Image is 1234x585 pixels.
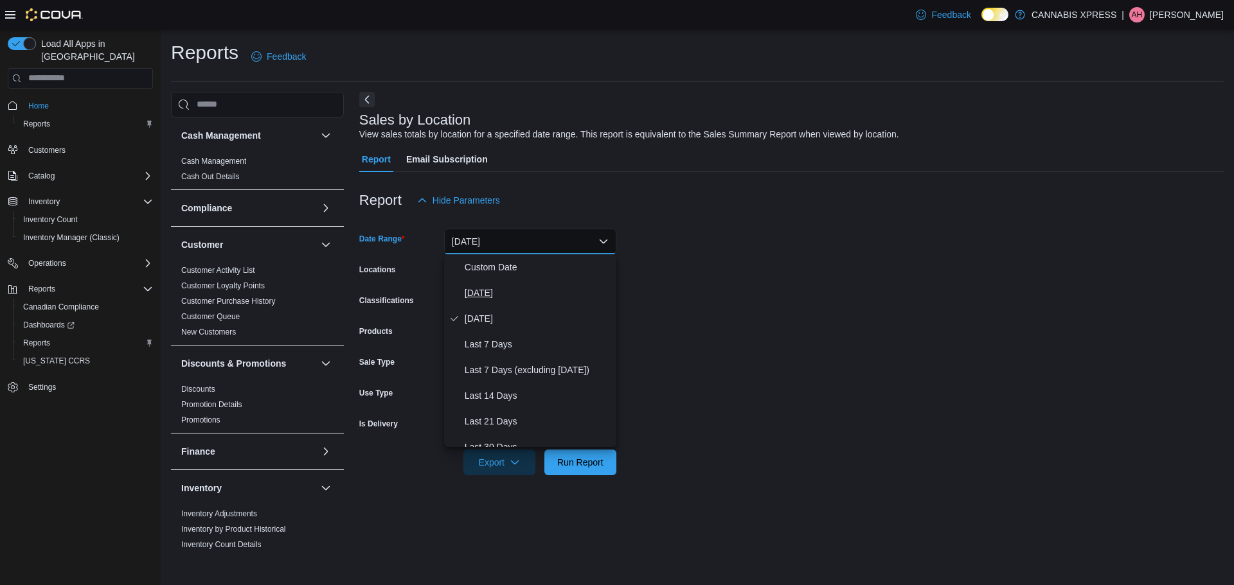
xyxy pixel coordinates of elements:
[13,316,158,334] a: Dashboards
[8,91,153,430] nav: Complex example
[181,238,223,251] h3: Customer
[444,229,616,254] button: [DATE]
[36,37,153,63] span: Load All Apps in [GEOGRAPHIC_DATA]
[1122,7,1124,22] p: |
[181,157,246,166] a: Cash Management
[181,555,289,564] a: Inventory On Hand by Package
[28,258,66,268] span: Operations
[1129,7,1145,22] div: Angela Hynes
[171,153,344,189] div: Cash Management
[13,334,158,352] button: Reports
[13,229,158,247] button: Inventory Manager (Classic)
[181,327,236,336] a: New Customers
[23,119,50,129] span: Reports
[544,450,616,475] button: Run Report
[23,302,99,312] span: Canadian Compliance
[181,384,215,394] span: Discounts
[23,256,71,271] button: Operations
[1032,7,1116,22] p: CANNABIS XPRESS
[3,96,158,115] button: Home
[359,92,375,107] button: Next
[28,196,60,207] span: Inventory
[181,129,316,142] button: Cash Management
[3,193,158,211] button: Inventory
[23,338,50,348] span: Reports
[1132,7,1143,22] span: AH
[18,353,153,369] span: Washington CCRS
[463,450,535,475] button: Export
[181,327,236,337] span: New Customers
[3,280,158,298] button: Reports
[1150,7,1224,22] p: [PERSON_NAME]
[18,335,153,351] span: Reports
[18,299,104,315] a: Canadian Compliance
[23,98,153,114] span: Home
[318,356,334,371] button: Discounts & Promotions
[3,254,158,272] button: Operations
[359,388,393,398] label: Use Type
[18,299,153,315] span: Canadian Compliance
[171,381,344,433] div: Discounts & Promotions
[557,456,604,469] span: Run Report
[181,415,220,425] span: Promotions
[181,202,232,214] h3: Compliance
[181,482,316,494] button: Inventory
[267,50,306,63] span: Feedback
[23,142,153,158] span: Customers
[181,311,240,322] span: Customer Queue
[18,335,55,351] a: Reports
[359,419,398,429] label: Is Delivery
[465,336,611,352] span: Last 7 Days
[465,362,611,378] span: Last 7 Days (excluding [DATE])
[181,509,257,518] a: Inventory Adjustments
[26,8,83,21] img: Cova
[412,188,505,213] button: Hide Parameters
[181,445,215,458] h3: Finance
[23,194,153,209] span: Inventory
[181,385,215,394] a: Discounts
[181,445,316,458] button: Finance
[318,480,334,496] button: Inventory
[181,265,255,275] span: Customer Activity List
[23,232,120,243] span: Inventory Manager (Classic)
[23,194,65,209] button: Inventory
[465,414,611,429] span: Last 21 Days
[359,295,414,306] label: Classifications
[28,382,56,392] span: Settings
[359,234,405,244] label: Date Range
[13,115,158,133] button: Reports
[359,193,402,208] h3: Report
[181,296,276,306] span: Customer Purchase History
[465,285,611,301] span: [DATE]
[181,297,276,306] a: Customer Purchase History
[3,378,158,396] button: Settings
[465,311,611,326] span: [DATE]
[23,168,153,184] span: Catalog
[18,212,83,227] a: Inventory Count
[181,281,265,291] span: Customer Loyalty Points
[181,281,265,290] a: Customer Loyalty Points
[181,482,222,494] h3: Inventory
[181,357,316,370] button: Discounts & Promotions
[981,21,982,22] span: Dark Mode
[465,388,611,403] span: Last 14 Days
[23,281,60,297] button: Reports
[28,171,55,181] span: Catalog
[359,112,471,128] h3: Sales by Location
[465,259,611,275] span: Custom Date
[433,194,500,207] span: Hide Parameters
[18,116,55,132] a: Reports
[23,356,90,366] span: [US_STATE] CCRS
[181,357,286,370] h3: Discounts & Promotions
[181,129,261,142] h3: Cash Management
[359,326,393,336] label: Products
[444,254,616,447] div: Select listbox
[18,317,153,333] span: Dashboards
[18,230,125,245] a: Inventory Manager (Classic)
[359,128,899,141] div: View sales totals by location for a specified date range. This report is equivalent to the Sales ...
[23,214,78,225] span: Inventory Count
[318,237,334,252] button: Customer
[28,284,55,294] span: Reports
[181,555,289,565] span: Inventory On Hand by Package
[23,281,153,297] span: Reports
